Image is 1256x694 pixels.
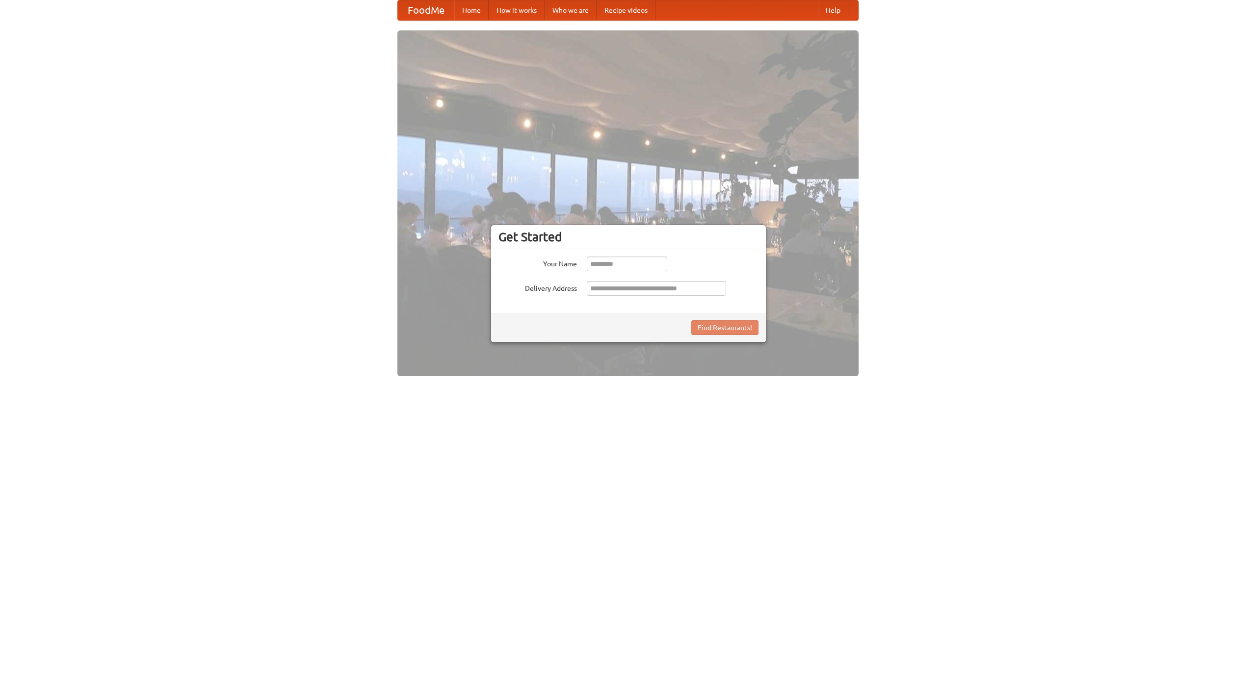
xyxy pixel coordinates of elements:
button: Find Restaurants! [691,320,759,335]
a: Recipe videos [597,0,655,20]
a: Help [818,0,848,20]
a: FoodMe [398,0,454,20]
a: Home [454,0,489,20]
label: Delivery Address [498,281,577,293]
h3: Get Started [498,230,759,244]
label: Your Name [498,257,577,269]
a: How it works [489,0,545,20]
a: Who we are [545,0,597,20]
